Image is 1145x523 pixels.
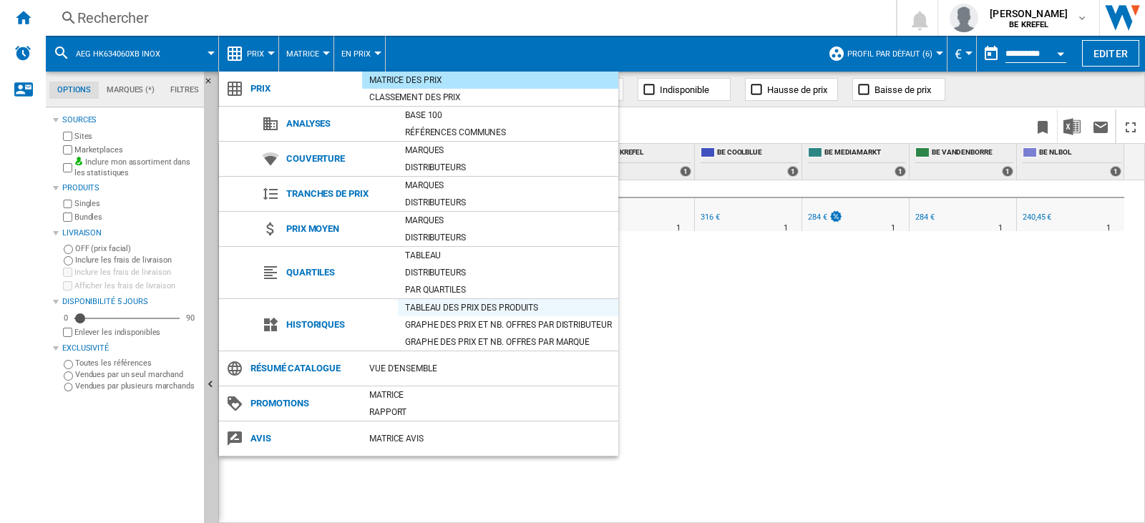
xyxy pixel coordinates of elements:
div: Références communes [398,125,618,140]
div: Matrice AVIS [362,431,618,446]
div: Vue d'ensemble [362,361,618,376]
span: Historiques [279,315,398,335]
div: Rapport [362,405,618,419]
span: Promotions [243,394,362,414]
div: Distributeurs [398,265,618,280]
span: Prix moyen [279,219,398,239]
div: Matrice des prix [362,73,618,87]
div: Base 100 [398,108,618,122]
span: Résumé catalogue [243,358,362,378]
div: Marques [398,178,618,192]
span: Tranches de prix [279,184,398,204]
span: Couverture [279,149,398,169]
div: Marques [398,213,618,228]
div: Distributeurs [398,160,618,175]
span: Quartiles [279,263,398,283]
div: Par quartiles [398,283,618,297]
span: Analyses [279,114,398,134]
div: Classement des prix [362,90,618,104]
span: Prix [243,79,362,99]
div: Distributeurs [398,230,618,245]
div: Matrice [362,388,618,402]
div: Tableau [398,248,618,263]
span: Avis [243,429,362,449]
div: Distributeurs [398,195,618,210]
div: Marques [398,143,618,157]
div: Graphe des prix et nb. offres par marque [398,335,618,349]
div: Tableau des prix des produits [398,300,618,315]
div: Graphe des prix et nb. offres par distributeur [398,318,618,332]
